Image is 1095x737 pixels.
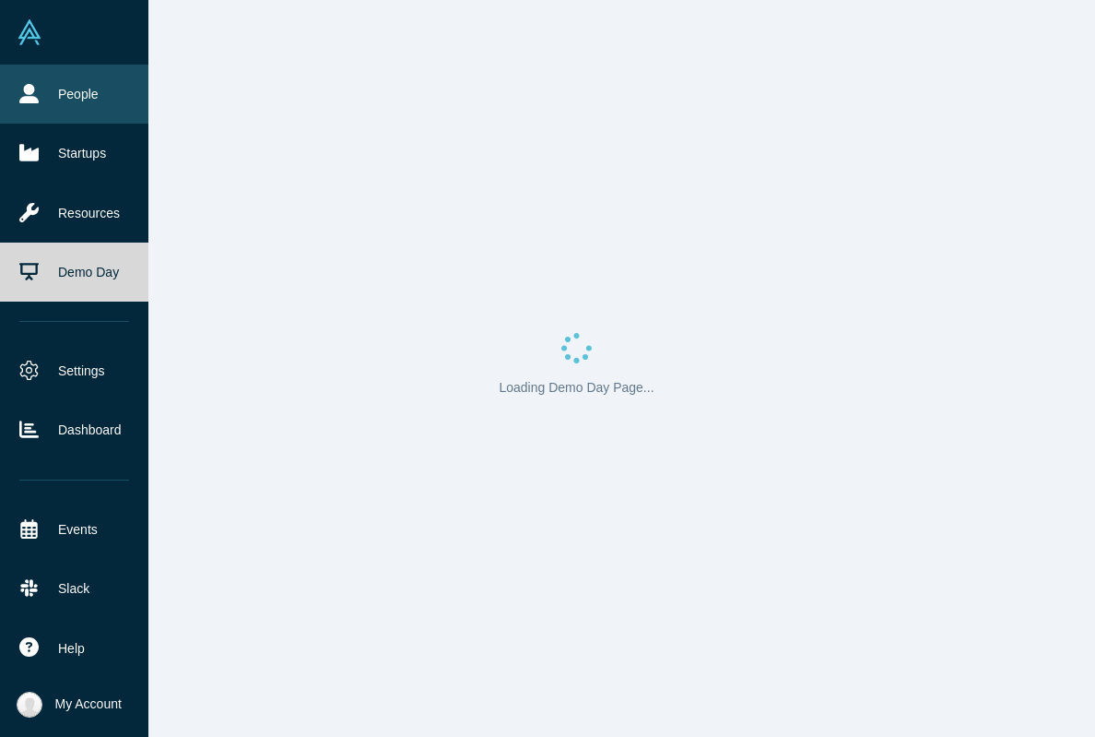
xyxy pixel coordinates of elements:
p: Loading Demo Day Page... [499,378,653,398]
img: Alchemist Vault Logo [17,19,42,45]
span: Help [58,639,85,659]
button: My Account [17,692,122,718]
img: Katinka Harsányi's Account [17,692,42,718]
span: My Account [55,695,122,714]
